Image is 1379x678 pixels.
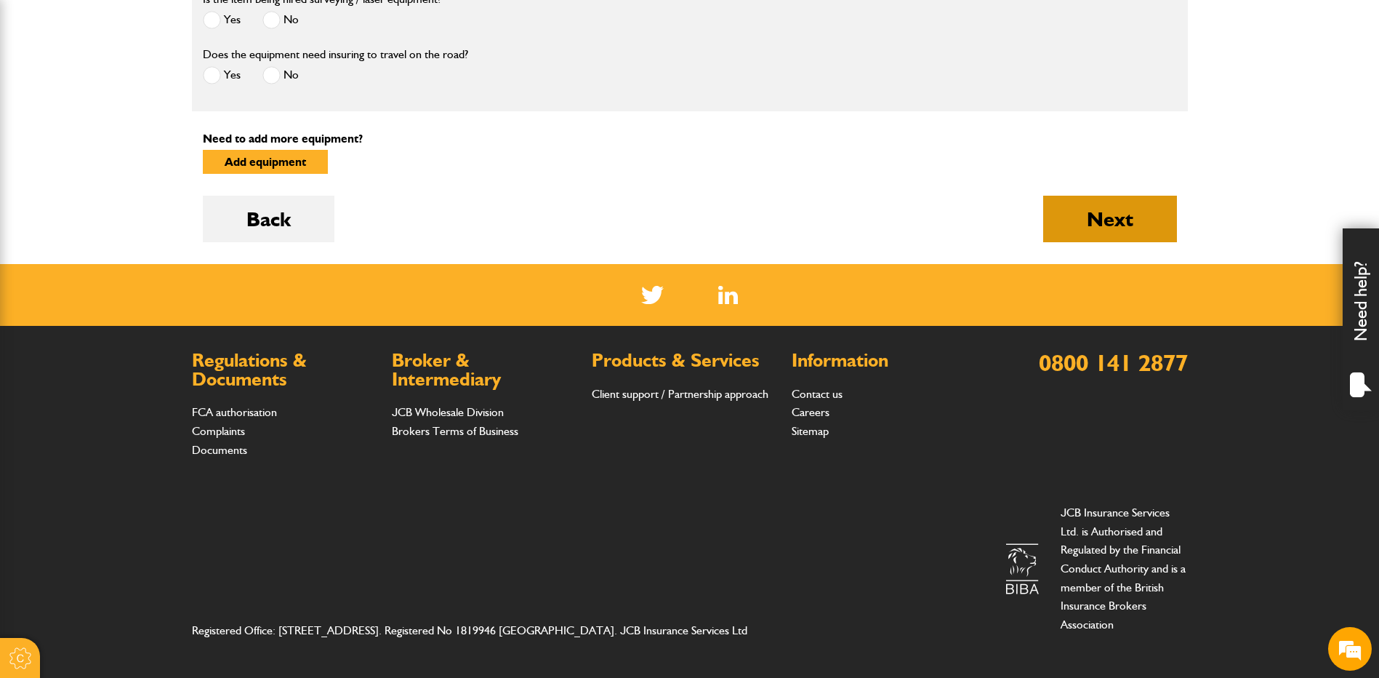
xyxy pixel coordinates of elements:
[1061,503,1188,634] p: JCB Insurance Services Ltd. is Authorised and Regulated by the Financial Conduct Authority and is...
[1043,196,1177,242] button: Next
[203,150,328,174] button: Add equipment
[192,424,245,438] a: Complaints
[192,621,779,640] address: Registered Office: [STREET_ADDRESS]. Registered No 1819946 [GEOGRAPHIC_DATA]. JCB Insurance Servi...
[1343,228,1379,410] div: Need help?
[392,405,504,419] a: JCB Wholesale Division
[203,133,1177,145] p: Need to add more equipment?
[592,387,768,401] a: Client support / Partnership approach
[262,11,299,29] label: No
[718,286,738,304] img: Linked In
[192,351,377,388] h2: Regulations & Documents
[203,11,241,29] label: Yes
[392,424,518,438] a: Brokers Terms of Business
[203,196,334,242] button: Back
[792,424,829,438] a: Sitemap
[1039,348,1188,377] a: 0800 141 2877
[718,286,738,304] a: LinkedIn
[792,405,829,419] a: Careers
[641,286,664,304] img: Twitter
[203,66,241,84] label: Yes
[392,351,577,388] h2: Broker & Intermediary
[262,66,299,84] label: No
[192,405,277,419] a: FCA authorisation
[592,351,777,370] h2: Products & Services
[792,351,977,370] h2: Information
[192,443,247,457] a: Documents
[792,387,843,401] a: Contact us
[203,49,468,60] label: Does the equipment need insuring to travel on the road?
